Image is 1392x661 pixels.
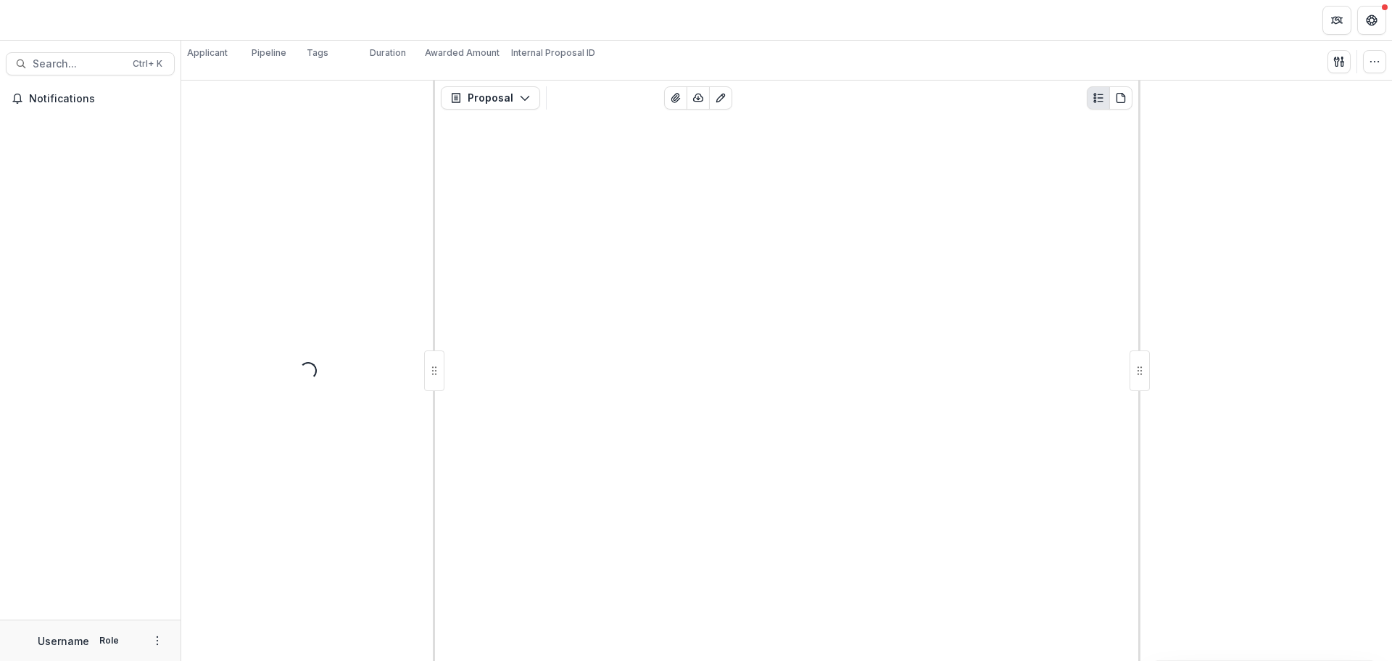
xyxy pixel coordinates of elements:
button: Plaintext view [1087,86,1110,110]
p: Username [38,633,89,649]
button: Notifications [6,87,175,110]
button: View Attached Files [664,86,687,110]
p: Duration [370,46,406,59]
p: Role [95,634,123,647]
p: Tags [307,46,328,59]
button: Search... [6,52,175,75]
button: Get Help [1357,6,1386,35]
button: Partners [1322,6,1351,35]
p: Awarded Amount [425,46,500,59]
div: Ctrl + K [130,56,165,72]
span: Search... [33,58,124,70]
p: Pipeline [252,46,286,59]
button: Edit as form [709,86,732,110]
button: Proposal [441,86,540,110]
button: More [149,632,166,649]
p: Internal Proposal ID [511,46,595,59]
p: Applicant [187,46,228,59]
button: PDF view [1109,86,1132,110]
span: Notifications [29,93,169,105]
